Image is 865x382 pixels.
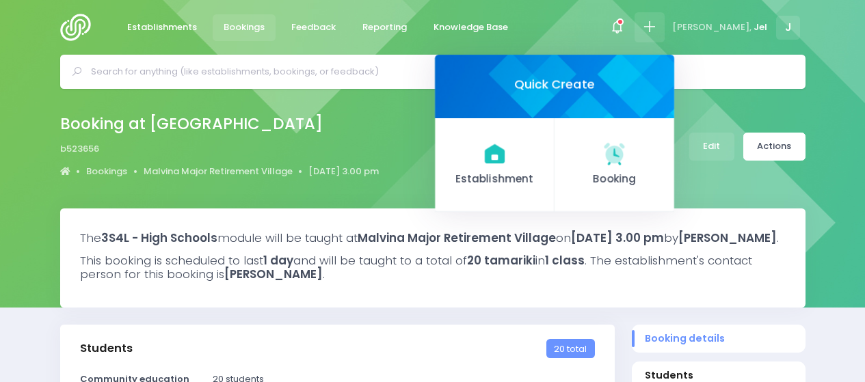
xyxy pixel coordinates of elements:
[446,172,543,187] span: Establishment
[263,252,293,269] strong: 1 day
[545,252,585,269] strong: 1 class
[467,252,535,269] strong: 20 tamariki
[358,230,556,246] strong: Malvina Major Retirement Village
[80,231,786,245] h3: The module will be taught at on by .
[60,142,99,156] span: b523656
[435,118,555,213] a: Establishment
[571,230,664,246] strong: [DATE] 3.00 pm
[514,77,594,92] h4: Quick Create
[632,325,806,353] a: Booking details
[672,21,751,34] span: [PERSON_NAME],
[645,331,792,346] span: Booking details
[434,21,508,34] span: Knowledge Base
[351,14,418,41] a: Reporting
[101,230,217,246] strong: 3S4L - High Schools
[127,21,197,34] span: Establishments
[291,21,336,34] span: Feedback
[743,133,806,161] a: Actions
[80,254,786,282] h3: This booking is scheduled to last and will be taught to a total of in . The establishment's conta...
[754,21,767,34] span: Jel
[678,230,777,246] strong: [PERSON_NAME]
[91,62,786,82] input: Search for anything (like establishments, bookings, or feedback)
[213,14,276,41] a: Bookings
[362,21,407,34] span: Reporting
[60,115,368,133] h2: Booking at [GEOGRAPHIC_DATA]
[565,172,663,187] span: Booking
[776,16,800,40] span: J
[280,14,347,41] a: Feedback
[86,165,127,178] a: Bookings
[116,14,209,41] a: Establishments
[224,266,323,282] strong: [PERSON_NAME]
[546,339,594,358] span: 20 total
[60,14,99,41] img: Logo
[423,14,520,41] a: Knowledge Base
[224,21,265,34] span: Bookings
[555,118,674,213] a: Booking
[144,165,293,178] a: Malvina Major Retirement Village
[308,165,379,178] a: [DATE] 3.00 pm
[80,342,133,355] h3: Students
[689,133,734,161] a: Edit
